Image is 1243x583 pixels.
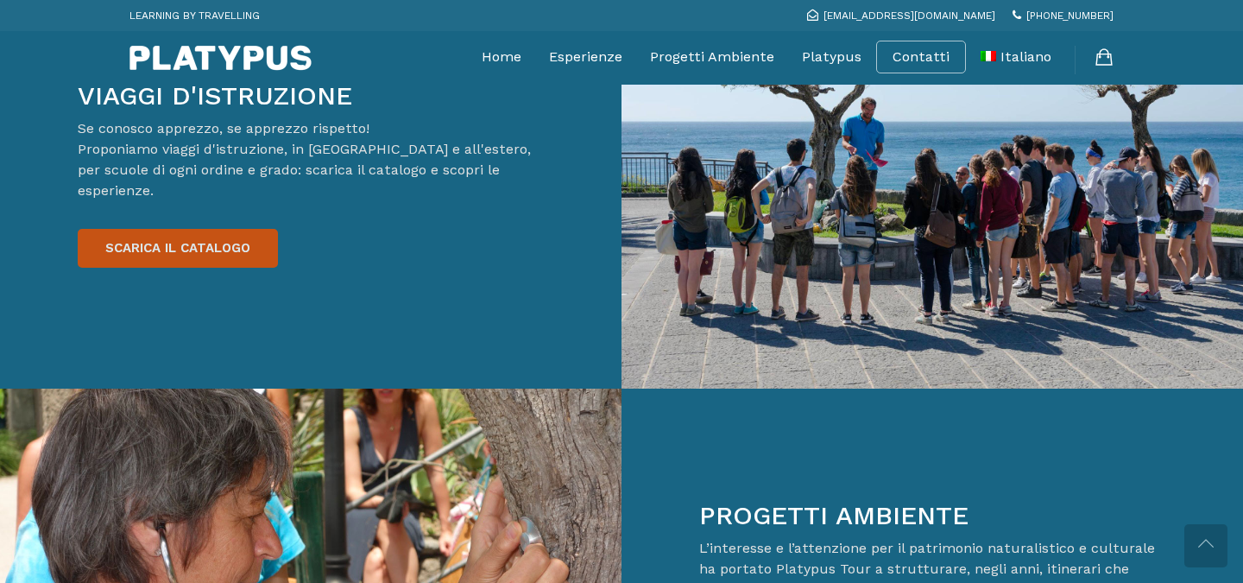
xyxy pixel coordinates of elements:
a: Platypus [802,35,861,79]
p: Se conosco apprezzo, se apprezzo rispetto! Proponiamo viaggi d'istruzione, in [GEOGRAPHIC_DATA] e... [78,118,544,201]
a: [EMAIL_ADDRESS][DOMAIN_NAME] [807,10,995,22]
span: [EMAIL_ADDRESS][DOMAIN_NAME] [823,10,995,22]
a: Home [482,35,521,79]
a: Esperienze [549,35,622,79]
a: [PHONE_NUMBER] [1013,10,1114,22]
a: Italiano [981,35,1051,79]
span: Progetti ambiente [699,500,969,530]
span: Viaggi d'istruzione [78,80,352,111]
span: [PHONE_NUMBER] [1026,10,1114,22]
span: Italiano [1000,48,1051,65]
a: Progetti Ambiente [650,35,774,79]
a: Contatti [893,48,950,66]
img: Platypus [129,45,312,71]
p: LEARNING BY TRAVELLING [129,4,260,27]
a: SCARICA IL CATALOGO [78,229,278,268]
